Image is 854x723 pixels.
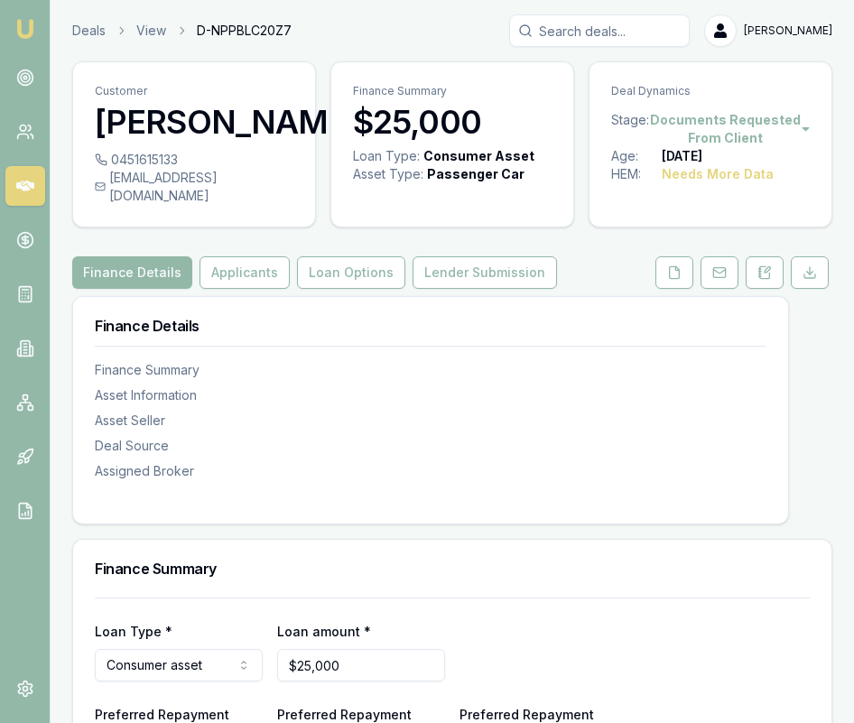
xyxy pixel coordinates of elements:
p: Customer [95,84,293,98]
a: Loan Options [293,256,409,289]
button: Applicants [200,256,290,289]
a: Applicants [196,256,293,289]
a: Deals [72,22,106,40]
div: HEM: [611,165,662,183]
div: Consumer Asset [423,147,534,165]
p: Finance Summary [353,84,552,98]
div: Loan Type: [353,147,420,165]
button: Finance Details [72,256,192,289]
div: Asset Information [95,386,766,404]
h3: [PERSON_NAME] [95,104,293,140]
a: Lender Submission [409,256,561,289]
h3: Finance Summary [95,561,810,576]
div: Needs More Data [662,165,774,183]
input: $ [277,649,445,681]
nav: breadcrumb [72,22,292,40]
p: Deal Dynamics [611,84,810,98]
span: [PERSON_NAME] [744,23,832,38]
img: emu-icon-u.png [14,18,36,40]
span: D-NPPBLC20Z7 [197,22,292,40]
div: Asset Type : [353,165,423,183]
div: Assigned Broker [95,462,766,480]
div: 0451615133 [95,151,293,169]
input: Search deals [509,14,690,47]
div: Deal Source [95,437,766,455]
label: Loan amount * [277,624,371,639]
div: [DATE] [662,147,702,165]
button: Lender Submission [413,256,557,289]
a: View [136,22,166,40]
div: [EMAIL_ADDRESS][DOMAIN_NAME] [95,169,293,205]
button: Loan Options [297,256,405,289]
div: Passenger Car [427,165,524,183]
div: Age: [611,147,662,165]
h3: $25,000 [353,104,552,140]
div: Stage: [611,111,649,147]
h3: Finance Details [95,319,766,333]
div: Finance Summary [95,361,766,379]
div: Asset Seller [95,412,766,430]
label: Loan Type * [95,624,172,639]
a: Finance Details [72,256,196,289]
button: Documents Requested From Client [649,111,810,147]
